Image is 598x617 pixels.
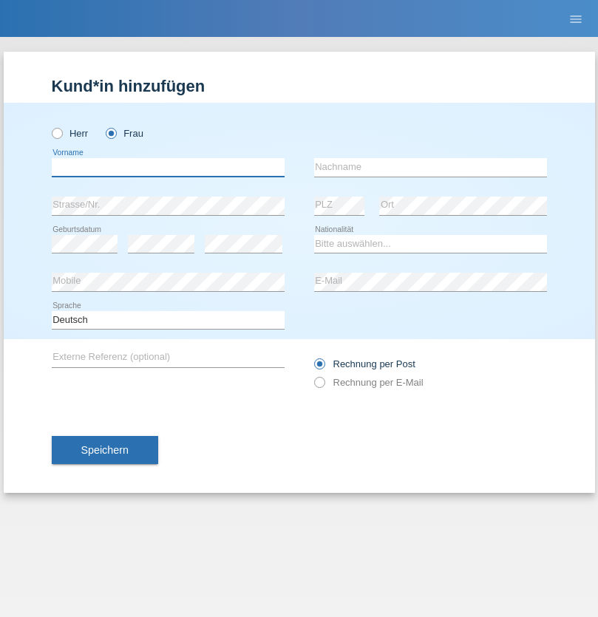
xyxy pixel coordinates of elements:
input: Herr [52,128,61,137]
button: Speichern [52,436,158,464]
input: Rechnung per E-Mail [314,377,324,395]
label: Frau [106,128,143,139]
label: Rechnung per Post [314,358,415,369]
label: Rechnung per E-Mail [314,377,424,388]
i: menu [568,12,583,27]
h1: Kund*in hinzufügen [52,77,547,95]
a: menu [561,14,591,23]
input: Rechnung per Post [314,358,324,377]
label: Herr [52,128,89,139]
input: Frau [106,128,115,137]
span: Speichern [81,444,129,456]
